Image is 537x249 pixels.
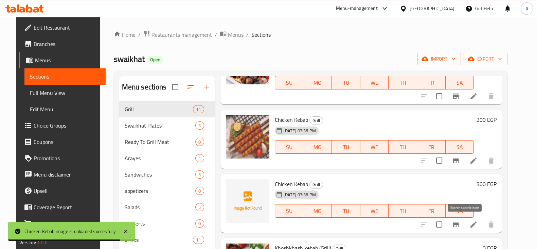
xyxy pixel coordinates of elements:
[420,142,443,152] span: FR
[34,40,100,48] span: Branches
[363,206,386,216] span: WE
[119,215,215,232] div: Desserts0
[448,78,471,88] span: SA
[195,170,204,179] div: items
[19,183,106,199] a: Upsell
[125,170,196,179] span: Sandwiches
[147,56,163,64] div: Open
[24,101,106,117] a: Edit Menu
[168,80,182,94] span: Select all sections
[125,154,196,162] span: Arayes
[420,206,443,216] span: FR
[196,155,203,162] span: 1
[19,215,106,232] a: Grocery Checklist
[477,179,497,189] h6: 300 EGP
[34,203,100,211] span: Coverage Report
[143,30,212,39] a: Restaurants management
[119,101,215,117] div: Grill14
[114,30,508,39] nav: breadcrumb
[24,85,106,101] a: Full Menu View
[335,206,358,216] span: TU
[446,140,474,154] button: SA
[303,204,332,218] button: MO
[30,72,100,81] span: Sections
[151,31,212,39] span: Restaurants management
[24,68,106,85] a: Sections
[195,138,204,146] div: items
[417,140,446,154] button: FR
[125,219,196,228] span: Desserts
[423,55,455,63] span: import
[275,140,304,154] button: SU
[332,140,360,154] button: TU
[19,238,36,247] span: Version:
[34,187,100,195] span: Upsell
[391,78,414,88] span: TH
[432,153,446,168] span: Select to update
[391,142,414,152] span: TH
[125,203,196,211] span: Salads
[196,139,203,145] span: 0
[448,152,464,169] button: Branch-specific-item
[309,181,323,189] div: Grill
[125,121,196,130] span: Swaikhat Plates
[275,179,308,189] span: Chicken Kebab
[332,204,360,218] button: TU
[34,121,100,130] span: Choice Groups
[138,31,141,39] li: /
[446,204,474,218] button: SA
[193,236,204,244] div: items
[119,183,215,199] div: appetizers8
[125,105,193,113] span: Grill
[469,55,502,63] span: export
[195,203,204,211] div: items
[306,142,329,152] span: MO
[303,140,332,154] button: MO
[469,156,478,165] a: Edit menu item
[389,76,417,89] button: TH
[37,238,48,247] span: 1.0.0
[147,57,163,63] span: Open
[34,219,100,228] span: Grocery Checklist
[119,232,215,248] div: drinks11
[448,216,464,233] button: Branch-specific-item
[193,237,203,243] span: 11
[360,76,389,89] button: WE
[360,140,389,154] button: WE
[30,89,100,97] span: Full Menu View
[125,187,196,195] span: appetizers
[122,82,167,92] h2: Menu sections
[125,138,196,146] span: Ready To Grill Meat
[199,79,215,95] button: Add section
[24,228,116,235] div: Chicken Kebab image is uploaded succesfully
[306,206,329,216] span: MO
[228,31,244,39] span: Menus
[275,76,304,89] button: SU
[417,53,461,65] button: import
[391,206,414,216] span: TH
[448,88,464,104] button: Branch-specific-item
[19,134,106,150] a: Coupons
[196,220,203,227] span: 0
[119,199,215,215] div: Salads5
[525,5,528,12] span: A
[19,36,106,52] a: Branches
[336,4,378,13] div: Menu-management
[389,140,417,154] button: TH
[220,30,244,39] a: Menus
[306,78,329,88] span: MO
[34,170,100,179] span: Menu disclaimer
[309,116,323,124] div: Grill
[119,117,215,134] div: Swaikhat Plates3
[30,105,100,113] span: Edit Menu
[448,206,471,216] span: SA
[114,31,136,39] a: Home
[114,51,145,67] span: swaikhat
[195,121,204,130] div: items
[125,236,193,244] span: drinks
[335,78,358,88] span: TU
